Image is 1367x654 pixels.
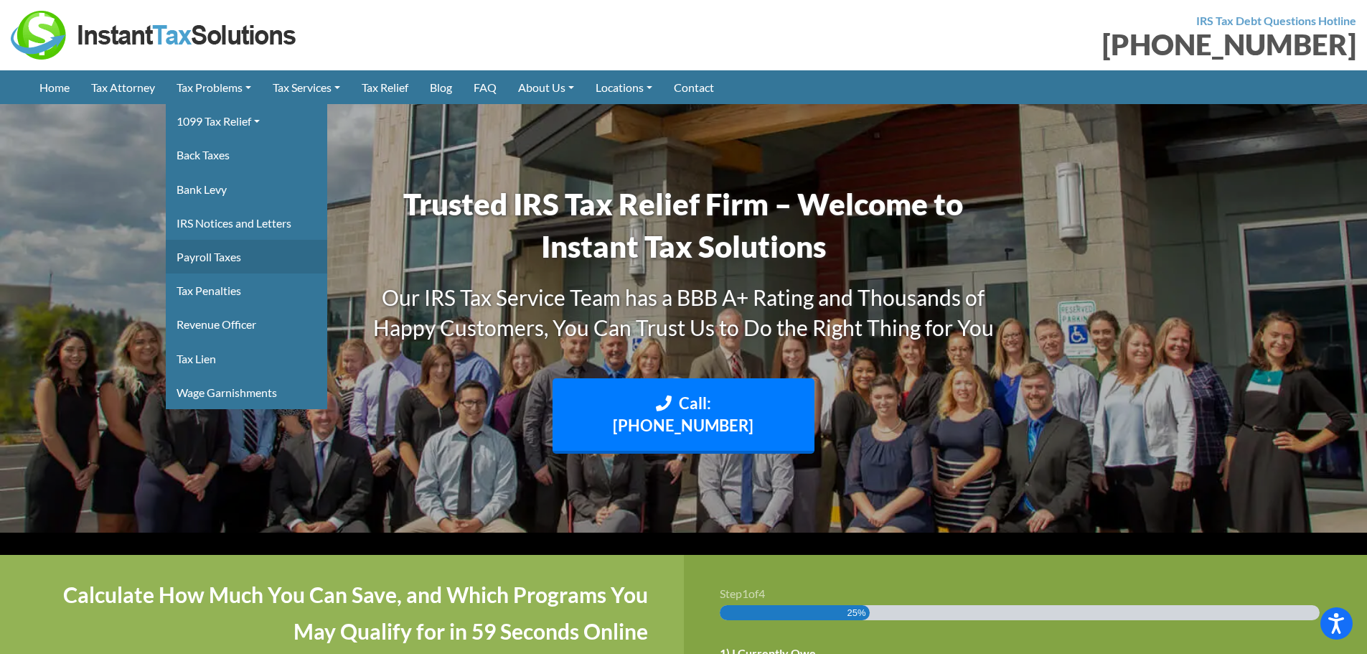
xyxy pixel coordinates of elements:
[419,70,463,104] a: Blog
[36,576,648,650] h4: Calculate How Much You Can Save, and Which Programs You May Qualify for in 59 Seconds Online
[29,70,80,104] a: Home
[354,282,1014,342] h3: Our IRS Tax Service Team has a BBB A+ Rating and Thousands of Happy Customers, You Can Trust Us t...
[720,588,1332,599] h3: Step of
[695,30,1357,59] div: [PHONE_NUMBER]
[553,378,815,454] a: Call: [PHONE_NUMBER]
[1196,14,1356,27] strong: IRS Tax Debt Questions Hotline
[507,70,585,104] a: About Us
[166,307,327,341] a: Revenue Officer
[166,138,327,172] a: Back Taxes
[585,70,663,104] a: Locations
[847,605,866,620] span: 25%
[80,70,166,104] a: Tax Attorney
[11,27,298,40] a: Instant Tax Solutions Logo
[742,587,748,600] span: 1
[262,70,351,104] a: Tax Services
[463,70,507,104] a: FAQ
[166,206,327,240] a: IRS Notices and Letters
[166,70,262,104] a: Tax Problems
[663,70,725,104] a: Contact
[166,104,327,138] a: 1099 Tax Relief
[166,240,327,274] a: Payroll Taxes
[166,172,327,206] a: Bank Levy
[354,183,1014,268] h1: Trusted IRS Tax Relief Firm – Welcome to Instant Tax Solutions
[166,375,327,409] a: Wage Garnishments
[166,274,327,307] a: Tax Penalties
[351,70,419,104] a: Tax Relief
[758,587,765,600] span: 4
[166,342,327,375] a: Tax Lien
[11,11,298,60] img: Instant Tax Solutions Logo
